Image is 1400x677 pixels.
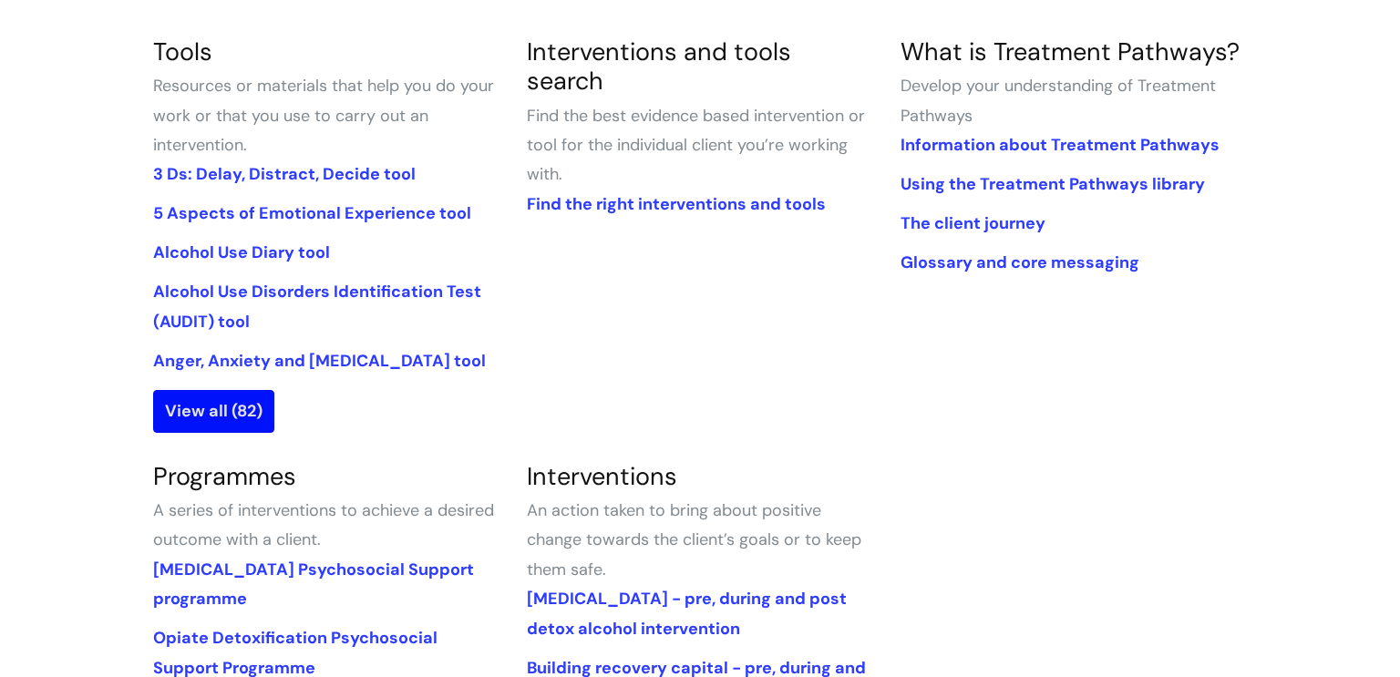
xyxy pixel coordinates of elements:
[153,202,471,224] a: 5 Aspects of Emotional Experience tool
[153,36,212,67] a: Tools
[527,499,861,580] span: An action taken to bring about positive change towards the client’s goals or to keep them safe.
[901,134,1220,156] a: Information about Treatment Pathways
[901,212,1045,234] a: The client journey
[527,460,677,492] a: Interventions
[153,460,296,492] a: Programmes
[901,36,1240,67] a: What is Treatment Pathways?
[153,281,481,332] a: Alcohol Use Disorders Identification Test (AUDIT) tool
[527,105,865,186] span: Find the best evidence based intervention or tool for the individual client you’re working with.
[901,251,1139,273] a: Glossary and core messaging
[153,499,494,550] span: A series of interventions to achieve a desired outcome with a client.
[153,559,474,610] a: [MEDICAL_DATA] Psychosocial Support programme
[901,173,1205,195] a: Using the Treatment Pathways library
[153,75,494,156] span: Resources or materials that help you do your work or that you use to carry out an intervention.
[527,36,791,97] a: Interventions and tools search
[527,193,826,215] a: Find the right interventions and tools
[901,75,1216,126] span: Develop your understanding of Treatment Pathways
[153,350,486,372] a: Anger, Anxiety and [MEDICAL_DATA] tool
[153,163,416,185] a: 3 Ds: Delay, Distract, Decide tool
[153,241,330,263] a: Alcohol Use Diary tool
[153,390,274,432] a: View all (82)
[527,588,847,639] a: [MEDICAL_DATA] - pre, during and post detox alcohol intervention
